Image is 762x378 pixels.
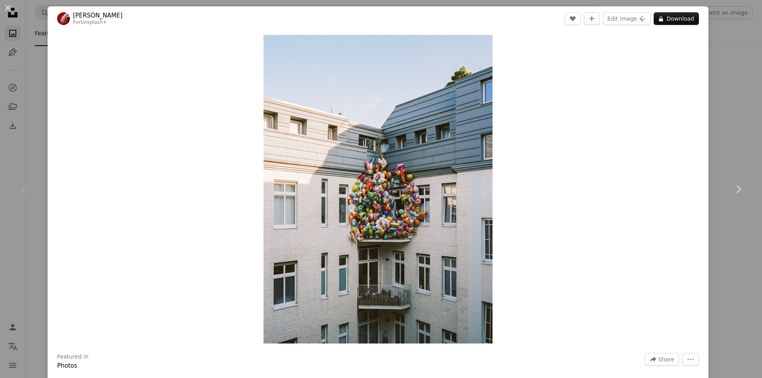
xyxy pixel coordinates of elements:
button: Edit image [603,12,650,25]
button: Like [565,12,581,25]
button: Add to Collection [584,12,600,25]
a: [PERSON_NAME] [73,12,123,19]
a: Photos [57,362,77,369]
span: Share [658,353,674,365]
button: Download [654,12,699,25]
h3: Featured in [57,353,89,361]
div: For [73,19,123,26]
img: A large cluster of colorful balloons on a building facade. [264,35,493,343]
img: Go to Marlen Stahlhuth's profile [57,12,70,25]
a: Next [714,151,762,227]
a: Unsplash+ [81,19,107,25]
button: Zoom in on this image [264,35,493,343]
button: More Actions [682,353,699,366]
button: Share this image [645,353,679,366]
